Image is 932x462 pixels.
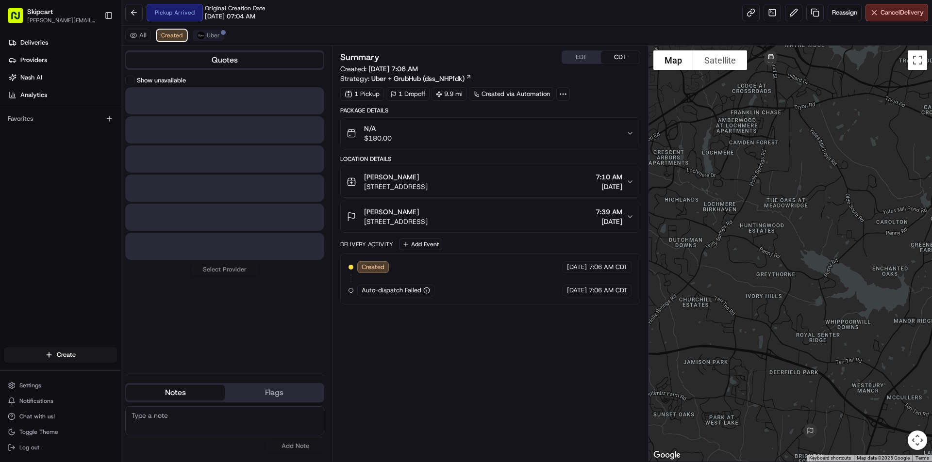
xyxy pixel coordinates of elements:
span: N/A [364,124,392,133]
span: [DATE] 7:06 AM [368,64,418,73]
button: [PERSON_NAME][EMAIL_ADDRESS][DOMAIN_NAME] [27,16,97,24]
span: Deliveries [20,38,48,47]
button: Create [4,347,117,363]
div: 1 Dropoff [386,87,430,101]
button: Start new chat [165,96,177,107]
a: Nash AI [4,70,121,85]
button: All [125,30,151,41]
span: [DATE] [596,217,622,226]
label: Show unavailable [137,76,186,85]
img: uber-new-logo.jpeg [197,32,205,39]
button: N/A$180.00 [341,118,639,149]
span: Log out [19,444,39,451]
div: 📗 [10,142,17,149]
a: Created via Automation [469,87,554,101]
button: Chat with us! [4,410,117,423]
span: API Documentation [92,141,156,150]
button: Show satellite imagery [693,50,747,70]
div: 1 [757,44,784,71]
button: Map camera controls [908,430,927,450]
a: Deliveries [4,35,121,50]
button: Quotes [126,52,323,68]
button: Keyboard shortcuts [809,455,851,462]
span: Providers [20,56,47,64]
span: Notifications [19,397,53,405]
span: [STREET_ADDRESS] [364,182,428,191]
button: Flags [225,385,323,400]
div: Strategy: [340,74,472,83]
a: 💻API Documentation [78,137,160,154]
h3: Summary [340,53,380,62]
span: 7:39 AM [596,207,622,217]
span: Toggle Theme [19,428,58,436]
span: Settings [19,382,41,389]
span: Auto-dispatch Failed [362,286,421,295]
span: Created: [340,64,418,74]
div: 1 Pickup [340,87,384,101]
button: [PERSON_NAME][STREET_ADDRESS]7:10 AM[DATE] [341,166,639,197]
span: $180.00 [364,133,392,143]
a: Open this area in Google Maps (opens a new window) [651,449,683,462]
div: Location Details [340,155,640,163]
p: Welcome 👋 [10,39,177,54]
button: Show street map [653,50,693,70]
span: Create [57,350,76,359]
button: Uber [193,30,224,41]
span: Pylon [97,164,117,172]
span: [DATE] [596,182,622,191]
a: Terms [915,455,929,461]
img: 1736555255976-a54dd68f-1ca7-489b-9aae-adbdc363a1c4 [10,93,27,110]
button: CancelDelivery [865,4,928,21]
a: Analytics [4,87,121,103]
span: 7:10 AM [596,172,622,182]
span: Knowledge Base [19,141,74,150]
span: Nash AI [20,73,42,82]
button: Notifications [4,394,117,408]
span: [STREET_ADDRESS] [364,217,428,226]
span: [DATE] [567,286,587,295]
button: Skipcart[PERSON_NAME][EMAIL_ADDRESS][DOMAIN_NAME] [4,4,100,27]
a: 📗Knowledge Base [6,137,78,154]
a: Uber + GrubHub (dss_NHPfdk) [371,74,472,83]
span: Analytics [20,91,47,99]
img: Google [651,449,683,462]
div: 9.9 mi [432,87,467,101]
span: Uber + GrubHub (dss_NHPfdk) [371,74,465,83]
span: [PERSON_NAME] [364,207,419,217]
span: [DATE] [567,263,587,271]
div: Delivery Activity [340,240,393,248]
input: Clear [25,63,160,73]
span: Cancel Delivery [881,8,924,17]
span: Created [362,263,384,271]
div: Start new chat [33,93,159,102]
button: Toggle Theme [4,425,117,439]
button: Created [157,30,187,41]
div: 2 [799,420,822,443]
div: We're available if you need us! [33,102,123,110]
span: Reassign [832,8,857,17]
span: Map data ©2025 Google [857,455,910,461]
div: Favorites [4,111,117,127]
span: Chat with us! [19,413,55,420]
span: 7:06 AM CDT [589,286,628,295]
a: Providers [4,52,121,68]
div: Package Details [340,107,640,114]
span: Created [161,32,183,39]
button: Log out [4,441,117,454]
div: 💻 [82,142,90,149]
button: Notes [126,385,225,400]
button: Settings [4,379,117,392]
button: CDT [601,51,640,64]
span: Original Creation Date [205,4,266,12]
button: Reassign [828,4,862,21]
button: Skipcart [27,7,53,16]
button: EDT [562,51,601,64]
span: [PERSON_NAME] [364,172,419,182]
span: 7:06 AM CDT [589,263,628,271]
span: Uber [207,32,220,39]
button: [PERSON_NAME][STREET_ADDRESS]7:39 AM[DATE] [341,201,639,232]
span: [DATE] 07:04 AM [205,12,255,21]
